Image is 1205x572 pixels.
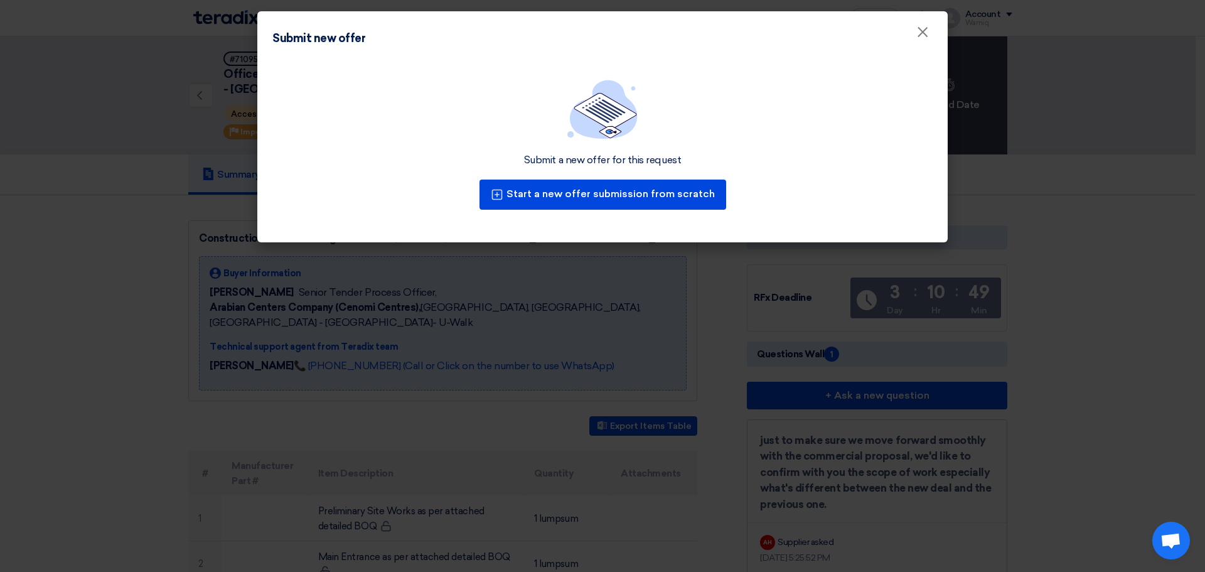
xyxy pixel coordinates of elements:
[506,188,715,200] font: Start a new offer submission from scratch
[916,23,929,48] font: ×
[1152,522,1190,559] a: Open chat
[906,20,939,45] button: Close
[479,180,726,210] button: Start a new offer submission from scratch
[524,154,681,166] font: Submit a new offer for this request
[272,31,365,45] font: Submit new offer
[567,80,638,139] img: empty_state_list.svg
